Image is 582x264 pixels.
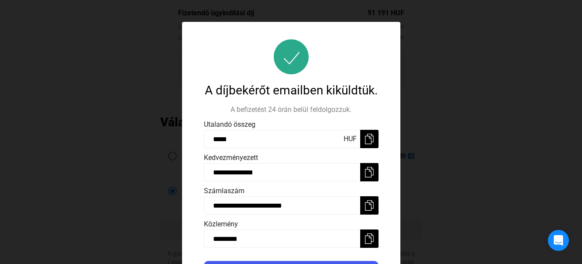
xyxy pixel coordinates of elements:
[364,167,375,177] img: copy-white.svg
[204,104,379,115] div: A befizetést 24 órán belül feldolgozzuk.
[274,39,309,74] img: success-icon
[364,233,375,244] img: copy-white.svg
[364,200,375,211] img: copy-white.svg
[204,83,379,98] div: A díjbekérőt emailben kiküldtük.
[548,230,569,251] div: Open Intercom Messenger
[204,153,258,162] span: Kedvezményezett
[204,120,255,129] span: Utalandó összeg
[364,134,375,144] img: copy-white.svg
[204,187,245,195] span: Számlaszám
[204,220,238,228] span: Közlemény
